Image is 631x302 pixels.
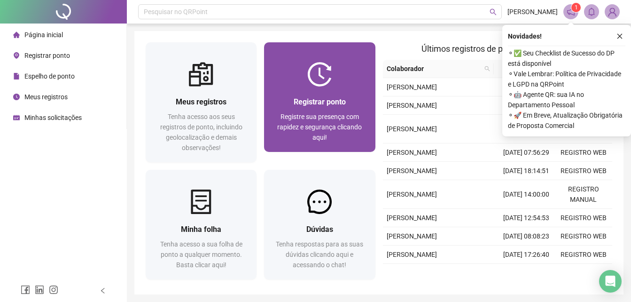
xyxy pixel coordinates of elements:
[13,73,20,79] span: file
[13,52,20,59] span: environment
[387,83,437,91] span: [PERSON_NAME]
[176,97,226,106] span: Meus registros
[421,44,573,54] span: Últimos registros de ponto sincronizados
[24,31,63,39] span: Página inicial
[483,62,492,76] span: search
[100,287,106,294] span: left
[264,42,375,152] a: Registrar pontoRegistre sua presença com rapidez e segurança clicando aqui!
[387,149,437,156] span: [PERSON_NAME]
[490,8,497,16] span: search
[21,285,30,294] span: facebook
[498,143,555,162] td: [DATE] 07:56:29
[616,33,623,40] span: close
[507,7,558,17] span: [PERSON_NAME]
[498,96,555,115] td: [DATE] 13:12:00
[306,225,333,234] span: Dúvidas
[494,60,549,78] th: Data/Hora
[508,31,542,41] span: Novidades !
[555,264,612,282] td: REGISTRO WEB
[24,114,82,121] span: Minhas solicitações
[555,180,612,209] td: REGISTRO MANUAL
[555,246,612,264] td: REGISTRO WEB
[146,170,257,279] a: Minha folhaTenha acesso a sua folha de ponto a qualquer momento. Basta clicar aqui!
[498,209,555,227] td: [DATE] 12:54:53
[387,191,437,198] span: [PERSON_NAME]
[387,125,437,133] span: [PERSON_NAME]
[160,113,242,151] span: Tenha acesso aos seus registros de ponto, incluindo geolocalização e demais observações!
[387,214,437,222] span: [PERSON_NAME]
[508,110,625,131] span: ⚬ 🚀 Em Breve, Atualização Obrigatória de Proposta Comercial
[587,8,596,16] span: bell
[498,115,555,143] td: [DATE] 12:00:00
[498,227,555,246] td: [DATE] 08:08:23
[13,94,20,100] span: clock-circle
[160,240,242,269] span: Tenha acesso a sua folha de ponto a qualquer momento. Basta clicar aqui!
[555,162,612,180] td: REGISTRO WEB
[498,162,555,180] td: [DATE] 18:14:51
[555,209,612,227] td: REGISTRO WEB
[13,32,20,38] span: home
[575,4,578,11] span: 1
[35,285,44,294] span: linkedin
[498,180,555,209] td: [DATE] 14:00:00
[508,89,625,110] span: ⚬ 🤖 Agente QR: sua IA no Departamento Pessoal
[571,3,581,12] sup: 1
[294,97,346,106] span: Registrar ponto
[555,143,612,162] td: REGISTRO WEB
[13,114,20,121] span: schedule
[276,240,363,269] span: Tenha respostas para as suas dúvidas clicando aqui e acessando o chat!
[387,64,481,74] span: Colaborador
[387,167,437,175] span: [PERSON_NAME]
[508,48,625,69] span: ⚬ ✅ Seu Checklist de Sucesso do DP está disponível
[387,232,437,240] span: [PERSON_NAME]
[498,264,555,282] td: [DATE] 13:15:55
[605,5,619,19] img: 93204
[181,225,221,234] span: Minha folha
[277,113,362,141] span: Registre sua presença com rapidez e segurança clicando aqui!
[498,246,555,264] td: [DATE] 17:26:40
[498,64,538,74] span: Data/Hora
[146,42,257,162] a: Meus registrosTenha acesso aos seus registros de ponto, incluindo geolocalização e demais observa...
[387,251,437,258] span: [PERSON_NAME]
[567,8,575,16] span: notification
[484,66,490,72] span: search
[24,72,75,80] span: Espelho de ponto
[599,270,622,293] div: Open Intercom Messenger
[387,102,437,109] span: [PERSON_NAME]
[24,93,68,101] span: Meus registros
[508,69,625,89] span: ⚬ Vale Lembrar: Política de Privacidade e LGPD na QRPoint
[264,170,375,279] a: DúvidasTenha respostas para as suas dúvidas clicando aqui e acessando o chat!
[24,52,70,59] span: Registrar ponto
[498,78,555,96] td: [DATE] 17:00:50
[49,285,58,294] span: instagram
[555,227,612,246] td: REGISTRO WEB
